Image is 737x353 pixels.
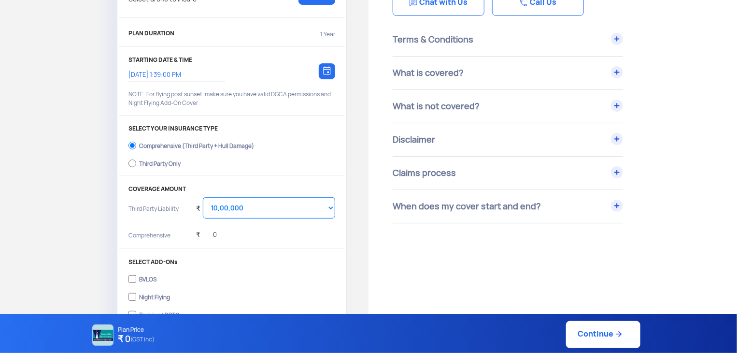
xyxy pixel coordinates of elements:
[128,139,136,152] input: Comprehensive (Third Party + Hull Damage)
[128,30,174,39] p: PLAN DURATION
[393,57,623,89] div: What is covered?
[139,276,156,280] div: BVLOS
[128,259,335,265] p: SELECT ADD-ONs
[128,157,136,170] input: Third Party Only
[139,143,254,147] div: Comprehensive (Third Party + Hull Damage)
[320,30,335,39] p: 1 Year
[393,90,623,123] div: What is not covered?
[139,294,170,298] div: Night Flying
[128,205,189,226] p: Third Party Liability
[128,272,136,286] input: BVLOS
[92,324,113,346] img: NATIONAL
[128,90,335,107] p: NOTE: For flying post sunset, make sure you have valid DGCA permissions and Night Flying Add-On C...
[393,190,623,223] div: When does my cover start and end?
[196,219,217,246] div: ₹ 0
[393,123,623,156] div: Disclaimer
[128,308,136,322] input: Training / RPTO
[131,333,155,346] span: (GST inc)
[118,333,155,346] h4: ₹ 0
[139,312,180,316] div: Training / RPTO
[566,321,640,348] a: Continue
[139,161,181,164] div: Third Party Only
[128,290,136,304] input: Night Flying
[128,231,189,246] p: Comprehensive
[393,23,623,56] div: Terms & Conditions
[128,186,335,192] p: COVERAGE AMOUNT
[196,192,200,219] div: ₹
[614,329,624,339] img: ic_arrow_forward_blue.svg
[128,125,335,132] p: SELECT YOUR INSURANCE TYPE
[323,66,331,75] img: calendar-icon
[118,326,155,333] p: Plan Price
[393,157,623,190] div: Claims process
[128,57,335,63] p: STARTING DATE & TIME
